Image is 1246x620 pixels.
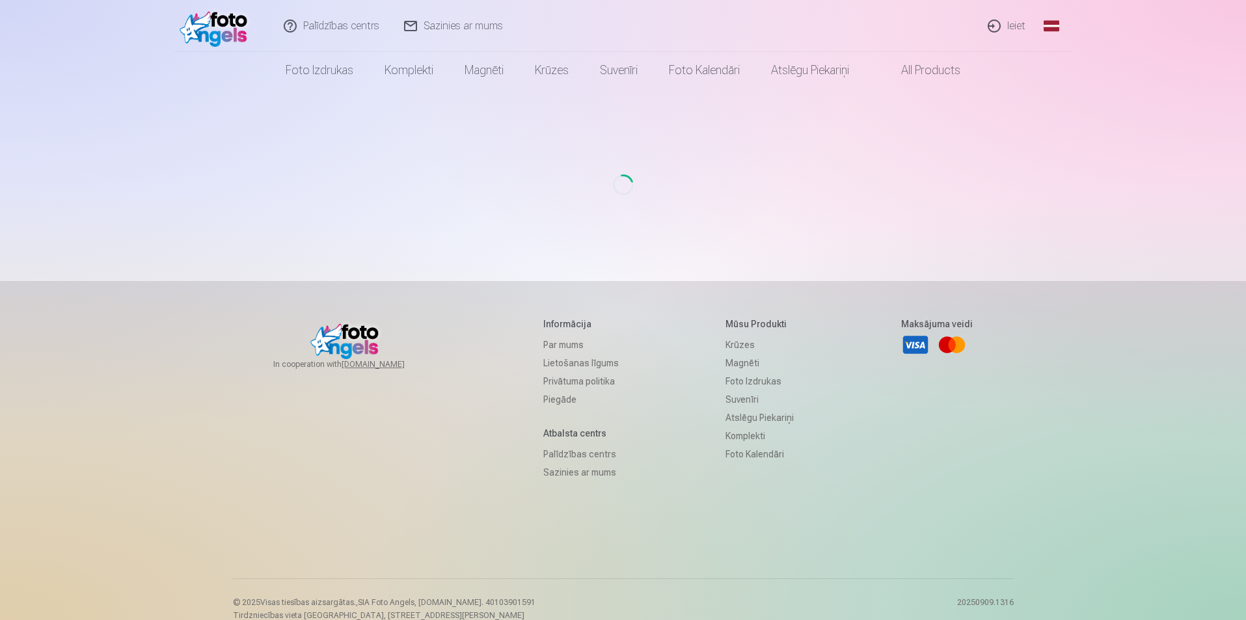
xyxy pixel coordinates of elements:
[270,52,369,88] a: Foto izdrukas
[725,317,794,330] h5: Mūsu produkti
[369,52,449,88] a: Komplekti
[449,52,519,88] a: Magnēti
[725,390,794,409] a: Suvenīri
[358,598,535,607] span: SIA Foto Angels, [DOMAIN_NAME]. 40103901591
[273,359,436,370] span: In cooperation with
[519,52,584,88] a: Krūzes
[725,372,794,390] a: Foto izdrukas
[725,427,794,445] a: Komplekti
[543,445,619,463] a: Palīdzības centrs
[543,336,619,354] a: Par mums
[653,52,755,88] a: Foto kalendāri
[584,52,653,88] a: Suvenīri
[725,409,794,427] a: Atslēgu piekariņi
[901,317,973,330] h5: Maksājuma veidi
[865,52,976,88] a: All products
[180,5,254,47] img: /fa1
[543,317,619,330] h5: Informācija
[725,336,794,354] a: Krūzes
[543,372,619,390] a: Privātuma politika
[233,597,535,608] p: © 2025 Visas tiesības aizsargātas. ,
[342,359,436,370] a: [DOMAIN_NAME]
[901,330,930,359] a: Visa
[543,463,619,481] a: Sazinies ar mums
[543,390,619,409] a: Piegāde
[725,354,794,372] a: Magnēti
[543,427,619,440] h5: Atbalsta centrs
[725,445,794,463] a: Foto kalendāri
[543,354,619,372] a: Lietošanas līgums
[755,52,865,88] a: Atslēgu piekariņi
[938,330,966,359] a: Mastercard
